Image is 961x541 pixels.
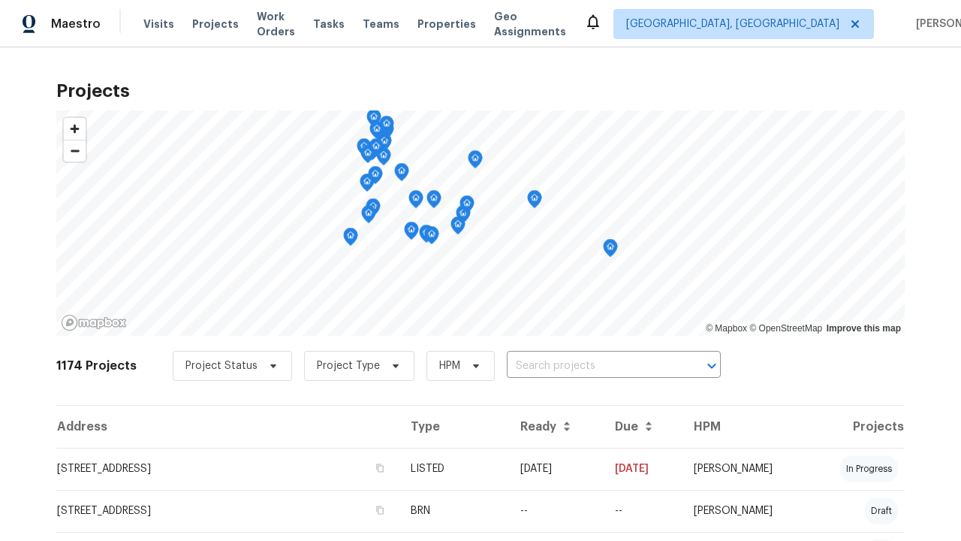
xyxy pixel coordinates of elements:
h2: Projects [56,83,905,98]
th: Due [603,406,682,448]
div: Map marker [468,150,483,174]
div: Map marker [408,190,423,213]
button: Copy Address [373,503,387,517]
a: Improve this map [827,323,901,334]
button: Zoom out [64,140,86,162]
div: Map marker [424,226,439,249]
td: Resale COE 2025-09-23T00:00:00.000Z [603,490,682,532]
div: Map marker [603,239,618,262]
a: Mapbox [706,323,747,334]
div: Map marker [365,142,380,165]
td: LISTED [399,448,508,490]
span: Work Orders [257,9,295,39]
span: Tasks [313,19,345,29]
div: Map marker [360,174,375,197]
div: draft [865,497,898,524]
div: Map marker [456,205,471,228]
button: Zoom in [64,118,86,140]
span: Maestro [51,17,101,32]
th: HPM [682,406,809,448]
a: Mapbox homepage [61,314,127,331]
h2: 1174 Projects [56,358,137,373]
span: [GEOGRAPHIC_DATA], [GEOGRAPHIC_DATA] [626,17,839,32]
div: Map marker [426,190,441,213]
span: Properties [417,17,476,32]
span: Visits [143,17,174,32]
span: Geo Assignments [494,9,566,39]
div: Map marker [360,145,375,168]
div: Map marker [357,138,372,162]
div: Map marker [343,228,358,251]
button: Open [701,355,722,376]
span: Teams [363,17,399,32]
th: Ready [508,406,603,448]
div: in progress [840,455,898,482]
a: OpenStreetMap [749,323,822,334]
div: Map marker [459,195,474,219]
div: Map marker [366,109,381,132]
span: Project Status [185,358,258,373]
td: -- [508,490,603,532]
td: [STREET_ADDRESS] [56,448,399,490]
input: Search projects [507,355,679,378]
td: [PERSON_NAME] [682,490,809,532]
th: Projects [809,406,905,448]
div: Map marker [361,205,376,228]
span: Project Type [317,358,380,373]
td: [DATE] [603,448,682,490]
td: BRN [399,490,508,532]
td: [DATE] [508,448,603,490]
span: HPM [439,358,460,373]
div: Map marker [450,216,465,240]
th: Type [399,406,508,448]
div: Map marker [394,163,409,186]
div: Map marker [419,225,434,248]
div: Map marker [366,198,381,222]
th: Address [56,406,399,448]
div: Map marker [379,116,394,139]
td: [PERSON_NAME] [682,448,809,490]
div: Map marker [377,133,392,156]
div: Map marker [527,190,542,213]
button: Copy Address [373,461,387,475]
span: Projects [192,17,239,32]
div: Map marker [404,222,419,245]
div: Map marker [368,166,383,189]
div: Map marker [369,121,384,144]
div: Map marker [376,147,391,171]
canvas: Map [56,110,905,336]
td: [STREET_ADDRESS] [56,490,399,532]
div: Map marker [369,138,384,162]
